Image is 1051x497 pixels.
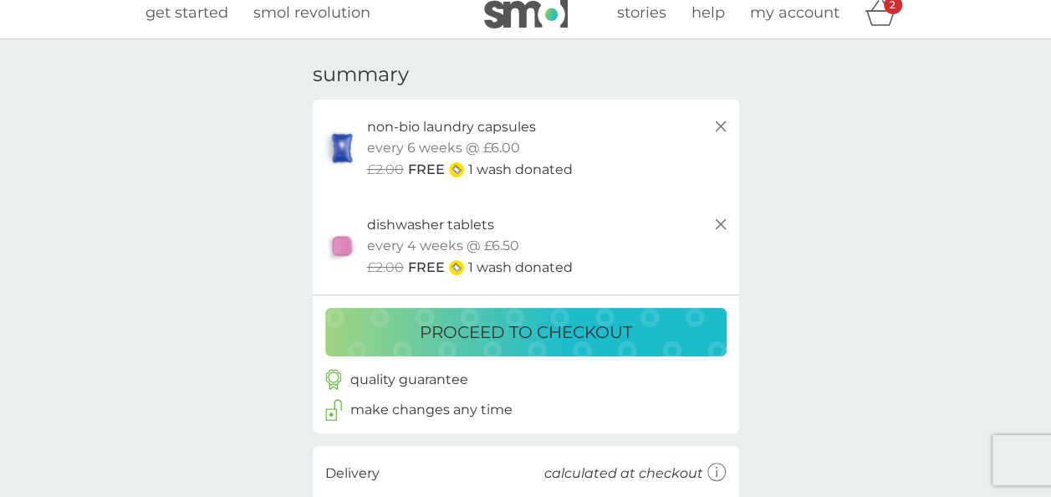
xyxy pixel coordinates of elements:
[325,308,727,356] button: proceed to checkout
[367,137,520,159] p: every 6 weeks @ £6.00
[145,1,228,25] a: get started
[325,463,380,484] p: Delivery
[350,399,513,421] p: make changes any time
[617,1,666,25] a: stories
[253,3,370,22] span: smol revolution
[750,1,839,25] a: my account
[350,369,468,391] p: quality guarantee
[468,257,573,279] p: 1 wash donated
[408,257,445,279] span: FREE
[145,3,228,22] span: get started
[408,159,445,181] span: FREE
[420,319,632,346] p: proceed to checkout
[313,63,409,87] h3: summary
[367,214,494,236] p: dishwasher tablets
[367,235,519,257] p: every 4 weeks @ £6.50
[253,1,370,25] a: smol revolution
[367,257,404,279] span: £2.00
[367,116,536,138] p: non-bio laundry capsules
[691,3,725,22] span: help
[617,3,666,22] span: stories
[468,159,573,181] p: 1 wash donated
[367,159,404,181] span: £2.00
[691,1,725,25] a: help
[750,3,839,22] span: my account
[544,463,703,484] p: calculated at checkout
